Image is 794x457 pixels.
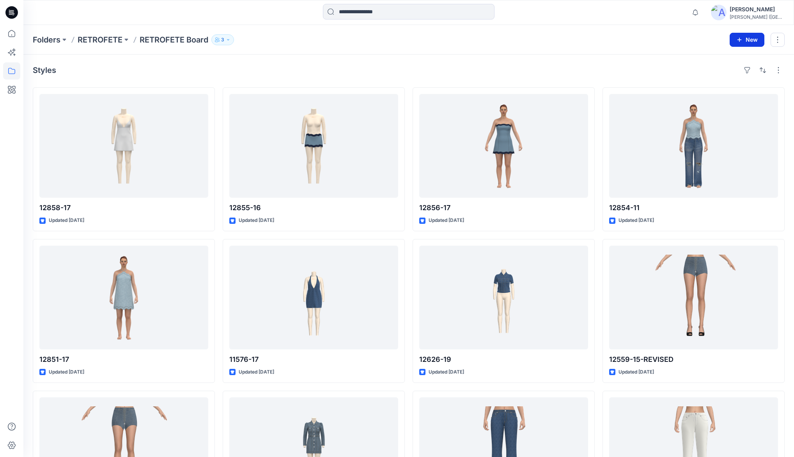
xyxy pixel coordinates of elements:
[229,246,398,349] a: 11576-17
[140,34,208,45] p: RETROFETE Board
[229,202,398,213] p: 12855-16
[419,354,588,365] p: 12626-19
[229,94,398,198] a: 12855-16
[429,368,464,376] p: Updated [DATE]
[609,202,778,213] p: 12854-11
[429,216,464,225] p: Updated [DATE]
[609,94,778,198] a: 12854-11
[229,354,398,365] p: 11576-17
[730,14,784,20] div: [PERSON_NAME] ([GEOGRAPHIC_DATA]) Exp...
[39,354,208,365] p: 12851-17
[239,368,274,376] p: Updated [DATE]
[419,246,588,349] a: 12626-19
[39,246,208,349] a: 12851-17
[730,5,784,14] div: [PERSON_NAME]
[619,368,654,376] p: Updated [DATE]
[49,368,84,376] p: Updated [DATE]
[221,35,224,44] p: 3
[33,66,56,75] h4: Styles
[419,202,588,213] p: 12856-17
[419,94,588,198] a: 12856-17
[33,34,60,45] a: Folders
[609,246,778,349] a: 12559-15-REVISED
[609,354,778,365] p: 12559-15-REVISED
[211,34,234,45] button: 3
[711,5,727,20] img: avatar
[78,34,122,45] a: RETROFETE
[730,33,764,47] button: New
[239,216,274,225] p: Updated [DATE]
[39,94,208,198] a: 12858-17
[619,216,654,225] p: Updated [DATE]
[39,202,208,213] p: 12858-17
[49,216,84,225] p: Updated [DATE]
